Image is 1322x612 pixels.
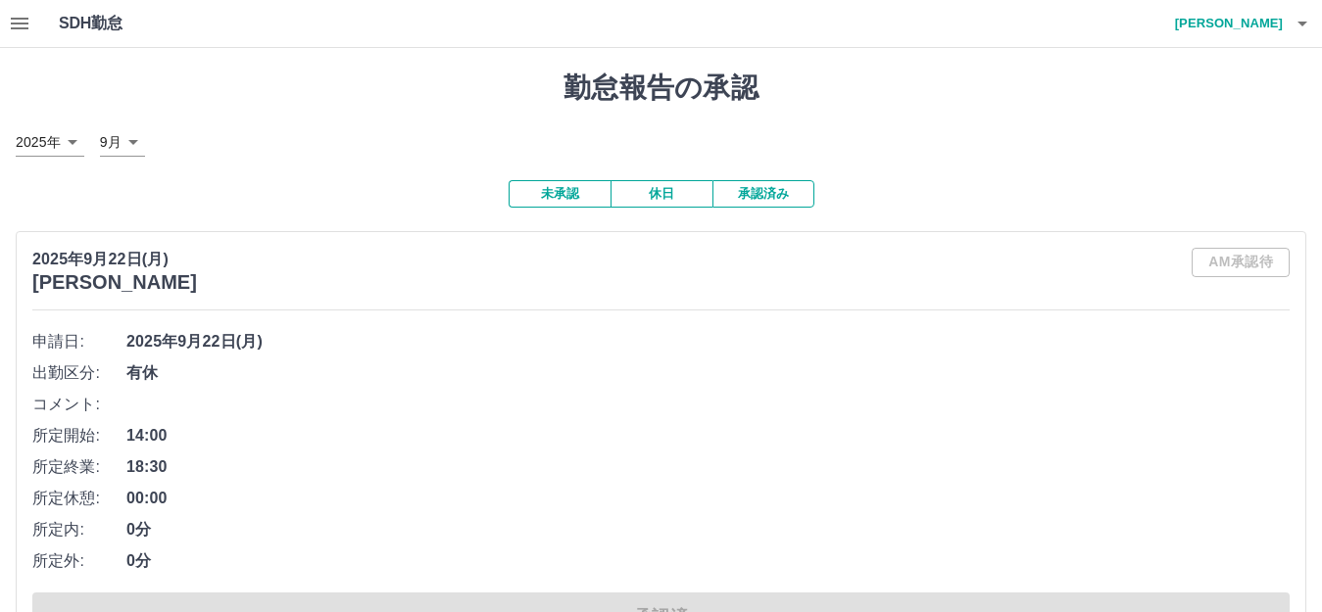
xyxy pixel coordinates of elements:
[126,487,1290,510] span: 00:00
[32,549,126,573] span: 所定外:
[126,361,1290,385] span: 有休
[32,424,126,447] span: 所定開始:
[32,518,126,541] span: 所定内:
[126,518,1290,541] span: 0分
[126,330,1290,353] span: 2025年9月22日(月)
[16,71,1306,105] h1: 勤怠報告の承認
[32,330,126,353] span: 申請日:
[100,128,145,157] div: 9月
[611,180,712,208] button: 休日
[712,180,814,208] button: 承認済み
[32,271,197,294] h3: [PERSON_NAME]
[16,128,84,157] div: 2025年
[126,549,1290,573] span: 0分
[32,487,126,510] span: 所定休憩:
[32,361,126,385] span: 出勤区分:
[32,393,126,416] span: コメント:
[126,424,1290,447] span: 14:00
[509,180,611,208] button: 未承認
[32,455,126,479] span: 所定終業:
[32,248,197,271] p: 2025年9月22日(月)
[126,455,1290,479] span: 18:30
